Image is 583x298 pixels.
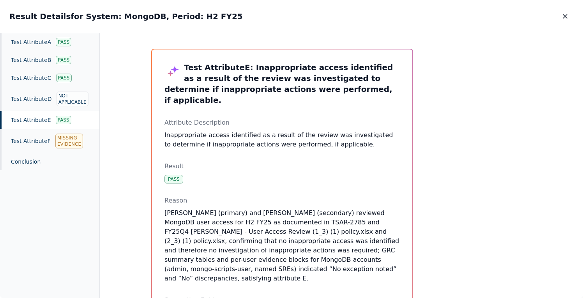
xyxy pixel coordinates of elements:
[164,196,400,205] p: Reason
[9,11,243,22] h2: Result Details for System: MongoDB, Period: H2 FY25
[164,175,183,183] div: Pass
[56,38,71,46] div: Pass
[164,130,400,149] p: Inappropriate access identified as a result of the review was investigated to determine if inappr...
[164,62,400,106] h3: Test Attribute E : Inappropriate access identified as a result of the review was investigated to ...
[164,118,400,127] p: Attribute Description
[164,162,400,171] p: Result
[164,208,400,283] p: [PERSON_NAME] (primary) and [PERSON_NAME] (secondary) reviewed MongoDB user access for H2 FY25 as...
[56,74,72,82] div: Pass
[57,92,88,106] div: Not Applicable
[56,56,71,64] div: Pass
[55,134,83,148] div: Missing Evidence
[56,116,71,124] div: Pass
